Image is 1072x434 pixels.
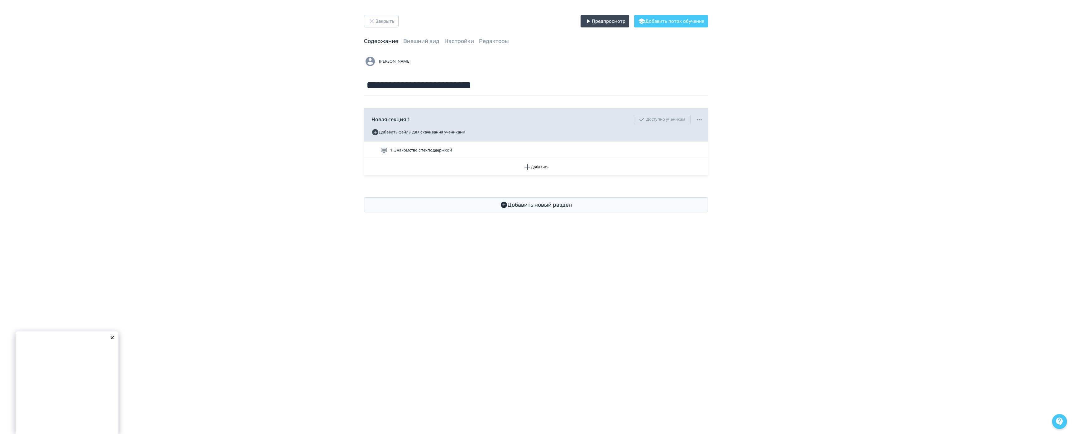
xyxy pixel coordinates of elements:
button: Добавить поток обучения [634,15,708,27]
a: Редакторы [479,38,509,45]
button: Добавить новый раздел [364,197,708,212]
span: 1. Знакомство с техподдержкой [390,147,452,153]
a: Настройки [444,38,474,45]
span: Новая секция 1 [371,116,410,123]
span: [PERSON_NAME] [379,58,410,65]
button: Предпросмотр [581,15,629,27]
div: 1. Знакомство с техподдержкой [364,142,708,159]
button: Добавить [364,159,708,175]
button: Закрыть [364,15,399,27]
a: Содержание [364,38,398,45]
button: Добавить файлы для скачивания учениками [371,127,465,137]
a: Внешний вид [403,38,439,45]
div: Доступно ученикам [634,115,691,124]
